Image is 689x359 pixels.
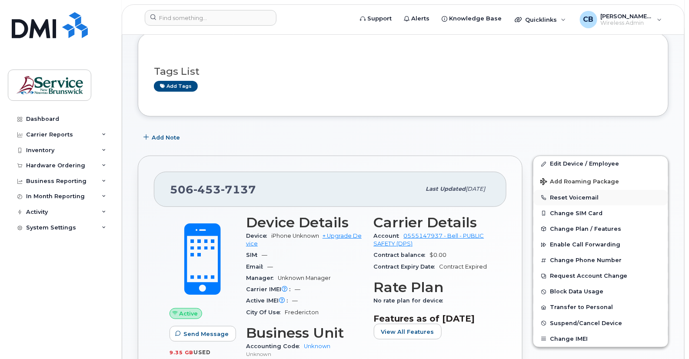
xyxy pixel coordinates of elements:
[601,20,653,27] span: Wireless Admin
[183,330,229,338] span: Send Message
[374,324,442,339] button: View All Features
[246,263,267,270] span: Email
[374,279,491,295] h3: Rate Plan
[533,331,668,347] button: Change IMEI
[533,190,668,206] button: Reset Voicemail
[374,233,404,239] span: Account
[154,66,652,77] h3: Tags List
[374,252,430,258] span: Contract balance
[550,320,622,326] span: Suspend/Cancel Device
[246,325,363,341] h3: Business Unit
[246,233,271,239] span: Device
[246,215,363,230] h3: Device Details
[354,10,398,27] a: Support
[439,263,487,270] span: Contract Expired
[601,13,653,20] span: [PERSON_NAME] (JPS/JSP)
[411,14,429,23] span: Alerts
[533,299,668,315] button: Transfer to Personal
[246,309,285,316] span: City Of Use
[430,252,447,258] span: $0.00
[466,186,485,192] span: [DATE]
[381,328,434,336] span: View All Features
[304,343,330,349] a: Unknown
[246,343,304,349] span: Accounting Code
[193,349,211,356] span: used
[246,286,295,293] span: Carrier IMEI
[374,263,439,270] span: Contract Expiry Date
[154,81,198,92] a: Add tags
[170,183,256,196] span: 506
[509,11,572,28] div: Quicklinks
[525,16,557,23] span: Quicklinks
[221,183,256,196] span: 7137
[138,130,187,145] button: Add Note
[295,286,300,293] span: —
[436,10,508,27] a: Knowledge Base
[278,275,331,281] span: Unknown Manager
[374,313,491,324] h3: Features as of [DATE]
[550,226,621,232] span: Change Plan / Features
[193,183,221,196] span: 453
[374,215,491,230] h3: Carrier Details
[262,252,267,258] span: —
[398,10,436,27] a: Alerts
[533,237,668,253] button: Enable Call Forwarding
[550,242,620,248] span: Enable Call Forwarding
[180,309,198,318] span: Active
[533,221,668,237] button: Change Plan / Features
[145,10,276,26] input: Find something...
[533,316,668,331] button: Suspend/Cancel Device
[246,350,363,358] p: Unknown
[285,309,319,316] span: Fredericton
[170,326,236,342] button: Send Message
[533,156,668,172] a: Edit Device / Employee
[246,297,292,304] span: Active IMEI
[374,297,448,304] span: No rate plan for device
[533,253,668,268] button: Change Phone Number
[533,172,668,190] button: Add Roaming Package
[533,206,668,221] button: Change SIM Card
[574,11,668,28] div: Callaghan, Bernie (JPS/JSP)
[267,263,273,270] span: —
[540,178,619,186] span: Add Roaming Package
[246,252,262,258] span: SIM
[170,349,193,356] span: 9.35 GB
[246,275,278,281] span: Manager
[426,186,466,192] span: Last updated
[367,14,392,23] span: Support
[533,284,668,299] button: Block Data Usage
[449,14,502,23] span: Knowledge Base
[292,297,298,304] span: —
[271,233,319,239] span: iPhone Unknown
[152,133,180,142] span: Add Note
[583,14,594,25] span: CB
[533,268,668,284] button: Request Account Change
[374,233,484,247] a: 0555147937 - Bell - PUBLIC SAFETY (DPS)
